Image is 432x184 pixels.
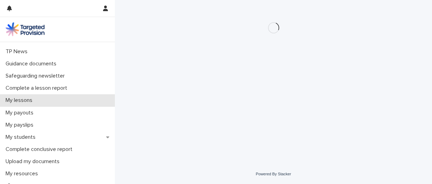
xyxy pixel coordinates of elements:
p: My payouts [3,110,39,116]
p: My lessons [3,97,38,104]
p: Complete a lesson report [3,85,73,91]
p: Upload my documents [3,158,65,165]
p: Complete conclusive report [3,146,78,153]
a: Powered By Stacker [256,172,291,176]
img: M5nRWzHhSzIhMunXDL62 [6,22,45,36]
p: Safeguarding newsletter [3,73,70,79]
p: My payslips [3,122,39,128]
p: My resources [3,170,44,177]
p: My students [3,134,41,141]
p: TP News [3,48,33,55]
p: Guidance documents [3,61,62,67]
